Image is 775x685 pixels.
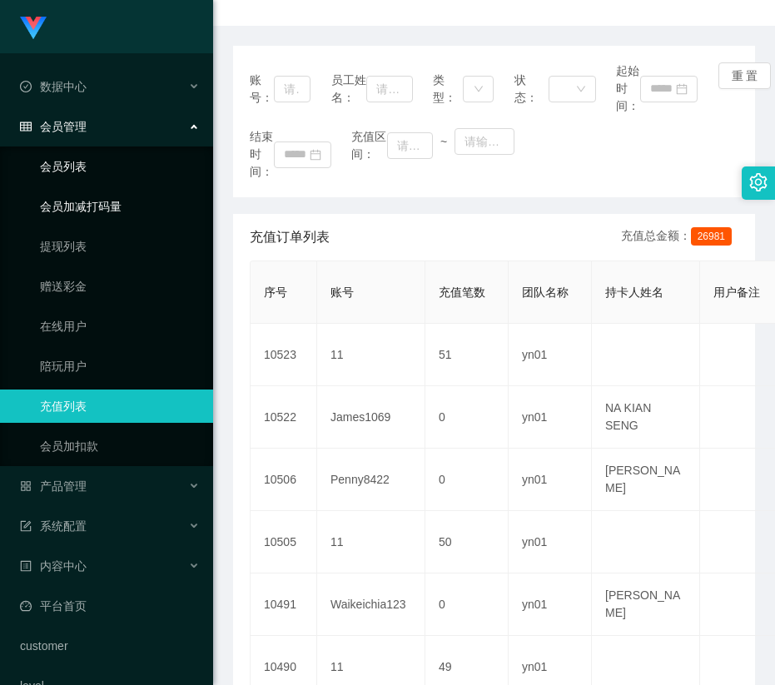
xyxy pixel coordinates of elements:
[20,520,32,532] i: 图标: form
[251,511,317,573] td: 10505
[251,386,317,449] td: 10522
[749,173,768,191] i: 图标: setting
[676,83,688,95] i: 图标: calendar
[387,132,433,159] input: 请输入最小值为
[20,17,47,40] img: logo.9652507e.png
[20,120,87,133] span: 会员管理
[40,350,200,383] a: 陪玩用户
[251,449,317,511] td: 10506
[576,84,586,96] i: 图标: down
[40,230,200,263] a: 提现列表
[713,285,760,299] span: 用户备注
[592,449,700,511] td: [PERSON_NAME]
[40,270,200,303] a: 赠送彩金
[509,324,592,386] td: yn01
[425,511,509,573] td: 50
[20,479,87,493] span: 产品管理
[20,589,200,623] a: 图标: dashboard平台首页
[20,560,32,572] i: 图标: profile
[351,128,386,163] span: 充值区间：
[20,480,32,492] i: 图标: appstore-o
[317,511,425,573] td: 11
[330,285,354,299] span: 账号
[250,72,274,107] span: 账号：
[592,573,700,636] td: [PERSON_NAME]
[455,128,514,155] input: 请输入最大值
[40,310,200,343] a: 在线用户
[20,121,32,132] i: 图标: table
[366,76,412,102] input: 请输入
[621,227,738,247] div: 充值总金额：
[522,285,569,299] span: 团队名称
[439,285,485,299] span: 充值笔数
[718,62,772,89] button: 重 置
[331,72,366,107] span: 员工姓名：
[474,84,484,96] i: 图标: down
[310,149,321,161] i: 图标: calendar
[425,573,509,636] td: 0
[20,80,87,93] span: 数据中心
[425,386,509,449] td: 0
[592,386,700,449] td: NA KIAN SENG
[251,324,317,386] td: 10523
[509,511,592,573] td: yn01
[274,76,310,102] input: 请输入
[250,227,330,247] span: 充值订单列表
[20,559,87,573] span: 内容中心
[40,150,200,183] a: 会员列表
[509,573,592,636] td: yn01
[509,386,592,449] td: yn01
[317,573,425,636] td: Waikeichia123
[514,72,549,107] span: 状态：
[264,285,287,299] span: 序号
[40,429,200,463] a: 会员加扣款
[251,573,317,636] td: 10491
[433,72,463,107] span: 类型：
[433,133,455,151] span: ~
[40,190,200,223] a: 会员加减打码量
[425,324,509,386] td: 51
[691,227,732,246] span: 26981
[20,629,200,663] a: customer
[20,81,32,92] i: 图标: check-circle-o
[317,324,425,386] td: 11
[317,386,425,449] td: James1069
[40,390,200,423] a: 充值列表
[605,285,663,299] span: 持卡人姓名
[250,128,274,181] span: 结束时间：
[425,449,509,511] td: 0
[616,62,640,115] span: 起始时间：
[509,449,592,511] td: yn01
[317,449,425,511] td: Penny8422
[20,519,87,533] span: 系统配置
